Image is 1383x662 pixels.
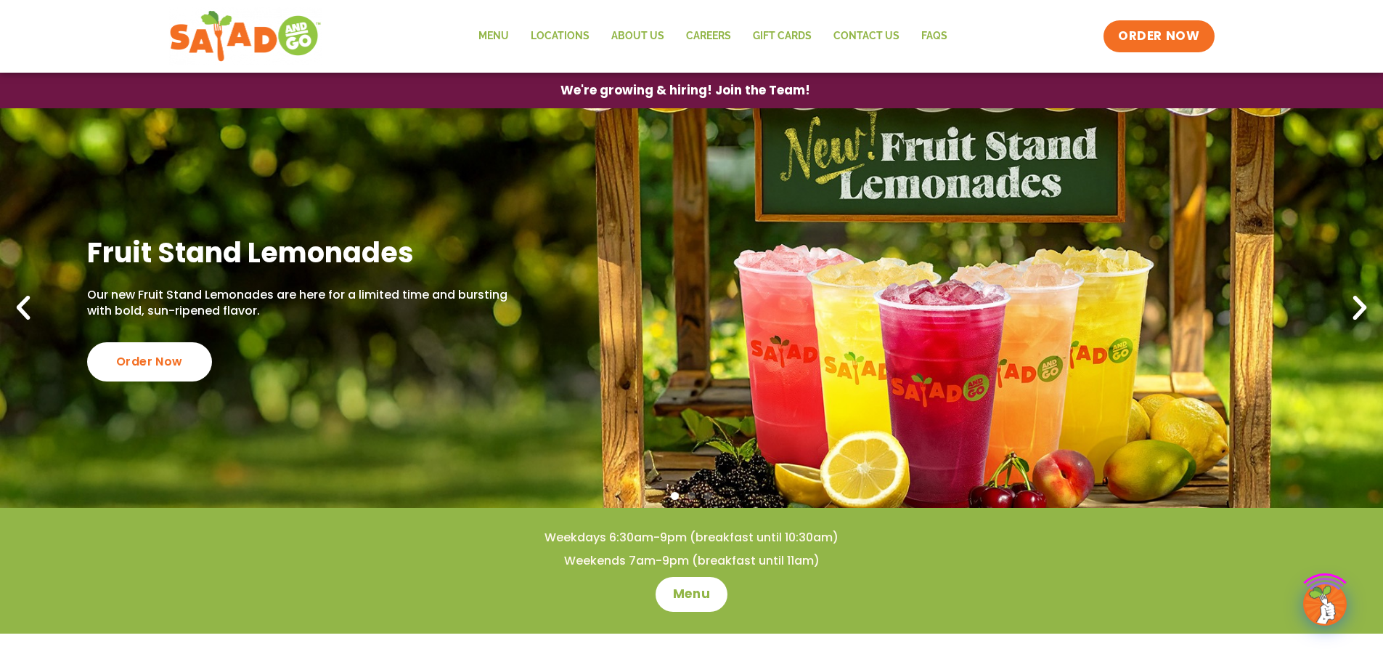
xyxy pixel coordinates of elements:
span: Go to slide 2 [688,492,695,500]
a: FAQs [910,20,958,53]
a: About Us [600,20,675,53]
a: ORDER NOW [1103,20,1214,52]
div: Next slide [1344,292,1376,324]
a: Locations [520,20,600,53]
p: Our new Fruit Stand Lemonades are here for a limited time and bursting with bold, sun-ripened fla... [87,287,515,320]
a: Menu [656,577,727,612]
span: Menu [673,586,710,603]
h4: Weekends 7am-9pm (breakfast until 11am) [29,553,1354,569]
div: Previous slide [7,292,39,324]
span: Go to slide 3 [704,492,712,500]
div: Order Now [87,342,212,382]
h2: Fruit Stand Lemonades [87,235,515,270]
a: We're growing & hiring! Join the Team! [539,73,832,108]
h4: Weekdays 6:30am-9pm (breakfast until 10:30am) [29,530,1354,546]
a: Menu [468,20,520,53]
a: Careers [675,20,742,53]
a: Contact Us [823,20,910,53]
span: We're growing & hiring! Join the Team! [560,84,810,97]
span: Go to slide 1 [671,492,679,500]
span: ORDER NOW [1118,28,1199,45]
nav: Menu [468,20,958,53]
img: new-SAG-logo-768×292 [169,7,322,65]
a: GIFT CARDS [742,20,823,53]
